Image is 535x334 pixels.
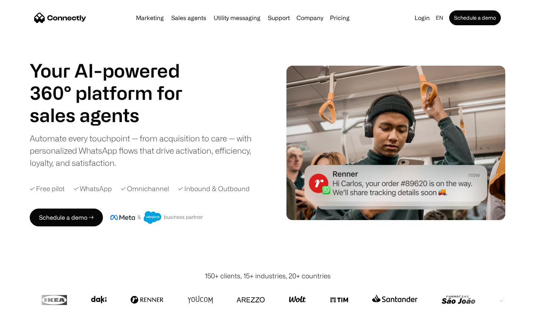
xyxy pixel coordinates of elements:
[178,184,250,194] div: ✓ Inbound & Outbound
[327,15,353,21] a: Pricing
[30,184,65,194] div: ✓ Free pilot
[168,15,209,21] a: Sales agents
[133,15,167,21] a: Marketing
[30,59,201,104] h1: Your AI-powered 360° platform for
[7,320,45,331] aside: Language selected: English
[30,104,201,126] h1: sales agents
[30,209,103,226] a: Schedule a demo →
[412,13,433,23] a: Login
[265,15,293,21] a: Support
[110,211,203,224] img: Meta and Salesforce business partner badge.
[211,15,263,21] a: Utility messaging
[121,184,169,194] div: ✓ Omnichannel
[74,184,112,194] div: ✓ WhatsApp
[296,13,323,23] div: Company
[30,132,264,169] div: Automate every touchpoint — from acquisition to care — with personalized WhatsApp flows that driv...
[449,10,501,25] a: Schedule a demo
[15,321,45,331] ul: Language list
[436,13,443,23] div: en
[205,271,331,281] div: 150+ clients, 15+ industries, 20+ countries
